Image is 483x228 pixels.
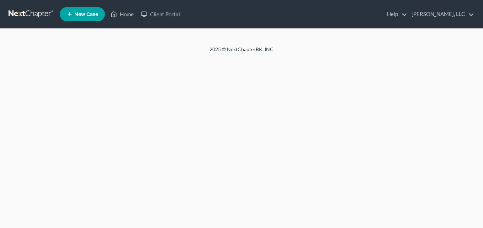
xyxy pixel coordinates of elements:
a: Home [107,8,137,21]
a: Help [383,8,407,21]
a: [PERSON_NAME], LLC [408,8,474,21]
a: Client Portal [137,8,184,21]
new-legal-case-button: New Case [60,7,105,21]
div: 2025 © NextChapterBK, INC [39,46,444,59]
